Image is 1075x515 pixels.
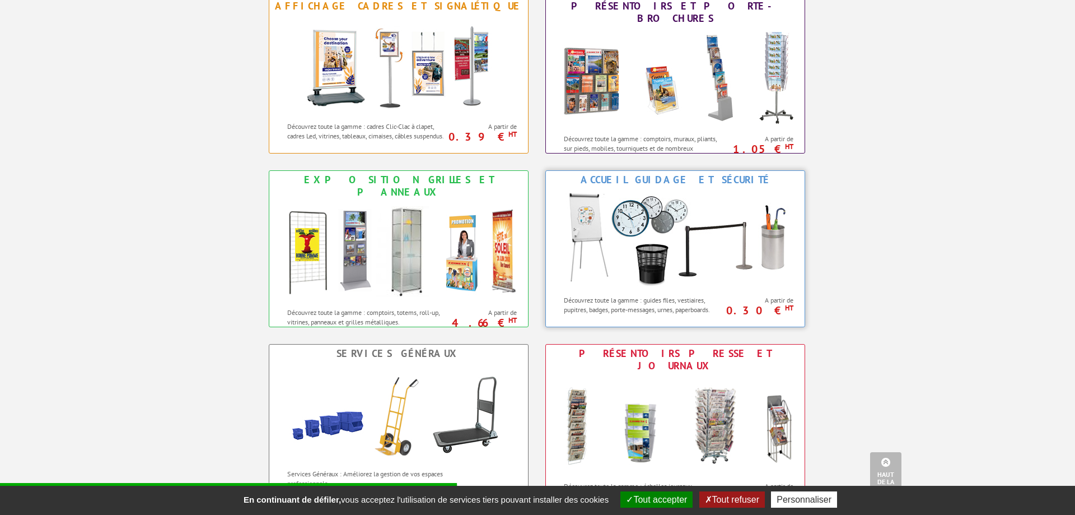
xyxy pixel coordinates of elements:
button: Tout refuser [699,491,765,508]
sup: HT [785,142,793,151]
img: Exposition Grilles et Panneaux [275,201,522,302]
p: Découvrez toute la gamme : guides files, vestiaires, pupitres, badges, porte-messages, urnes, pap... [564,295,723,314]
button: Tout accepter [620,491,693,508]
p: Découvrez toute la gamme : comptoirs, muraux, pliants, sur pieds, mobiles, tourniquets et de nomb... [564,134,723,163]
p: Découvrez toute la gamme : cadres Clic-Clac à clapet, cadres Led, vitrines, tableaux, cimaises, c... [287,122,447,141]
a: Exposition Grilles et Panneaux Exposition Grilles et Panneaux Découvrez toute la gamme : comptoir... [269,170,529,327]
button: Personnaliser (fenêtre modale) [771,491,837,508]
img: Présentoirs et Porte-brochures [552,27,798,128]
p: 4.66 € [445,319,517,326]
span: vous acceptez l'utilisation de services tiers pouvant installer des cookies [238,495,614,504]
sup: HT [508,129,517,139]
a: Services Généraux Services Généraux Services Généraux : Améliorez la gestion de vos espaces profe... [269,344,529,501]
p: 0.30 € [721,307,793,314]
p: Découvrez toute la gamme : comptoirs, totems, roll-up, vitrines, panneaux et grilles métalliques. [287,308,447,327]
div: Services Généraux [272,347,525,360]
div: Accueil Guidage et Sécurité [549,174,802,186]
div: Présentoirs Presse et Journaux [549,347,802,372]
img: Affichage Cadres et Signalétique [295,15,502,116]
a: Accueil Guidage et Sécurité Accueil Guidage et Sécurité Découvrez toute la gamme : guides files, ... [545,170,805,327]
p: 1.05 € [721,146,793,152]
a: Présentoirs Presse et Journaux Présentoirs Presse et Journaux Découvrez toute la gamme : échelles... [545,344,805,501]
div: Exposition Grilles et Panneaux [272,174,525,198]
img: Présentoirs Presse et Journaux [552,375,798,476]
sup: HT [508,316,517,325]
img: Accueil Guidage et Sécurité [552,189,798,290]
span: A partir de [450,308,517,317]
span: A partir de [450,122,517,131]
p: Découvrez toute la gamme : échelles journaux, tourniquets, rayonnages, présentoirs et cartes post... [564,481,723,500]
span: A partir de [727,482,793,491]
strong: En continuant de défiler, [244,495,341,504]
span: A partir de [727,296,793,305]
sup: HT [785,303,793,313]
img: Services Généraux [275,363,522,463]
span: A partir de [727,134,793,143]
p: 0.39 € [445,133,517,140]
a: Haut de la page [870,452,901,498]
p: Services Généraux : Améliorez la gestion de vos espaces professionnels. [287,469,447,488]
